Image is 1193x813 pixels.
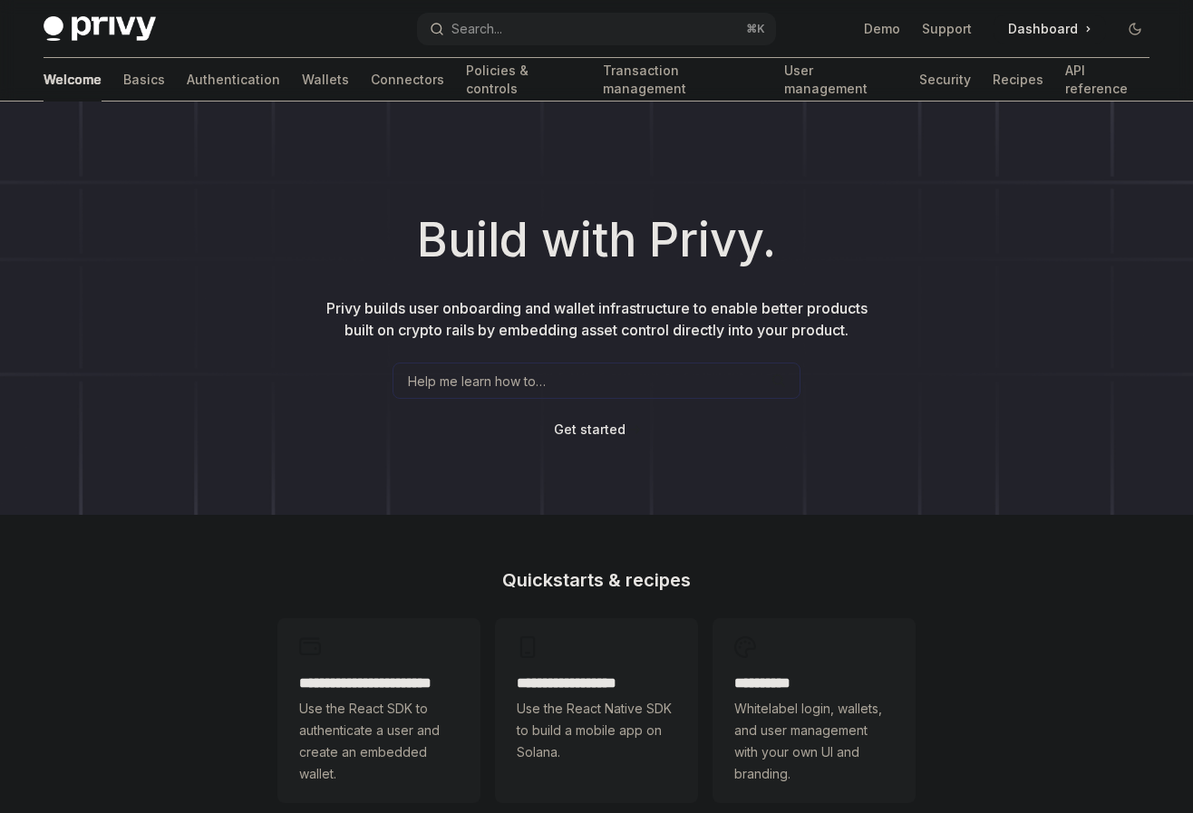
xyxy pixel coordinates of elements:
[1008,20,1078,38] span: Dashboard
[466,58,581,102] a: Policies & controls
[277,571,916,589] h2: Quickstarts & recipes
[517,698,676,763] span: Use the React Native SDK to build a mobile app on Solana.
[44,16,156,42] img: dark logo
[44,58,102,102] a: Welcome
[371,58,444,102] a: Connectors
[554,421,626,437] span: Get started
[746,22,765,36] span: ⌘ K
[919,58,971,102] a: Security
[922,20,972,38] a: Support
[713,618,916,803] a: **** *****Whitelabel login, wallets, and user management with your own UI and branding.
[784,58,897,102] a: User management
[417,13,776,45] button: Open search
[495,618,698,803] a: **** **** **** ***Use the React Native SDK to build a mobile app on Solana.
[123,58,165,102] a: Basics
[1120,15,1149,44] button: Toggle dark mode
[302,58,349,102] a: Wallets
[451,18,502,40] div: Search...
[29,205,1164,276] h1: Build with Privy.
[554,421,626,439] a: Get started
[1065,58,1149,102] a: API reference
[299,698,459,785] span: Use the React SDK to authenticate a user and create an embedded wallet.
[993,58,1043,102] a: Recipes
[326,299,868,339] span: Privy builds user onboarding and wallet infrastructure to enable better products built on crypto ...
[734,698,894,785] span: Whitelabel login, wallets, and user management with your own UI and branding.
[603,58,762,102] a: Transaction management
[408,372,546,391] span: Help me learn how to…
[994,15,1106,44] a: Dashboard
[864,20,900,38] a: Demo
[187,58,280,102] a: Authentication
